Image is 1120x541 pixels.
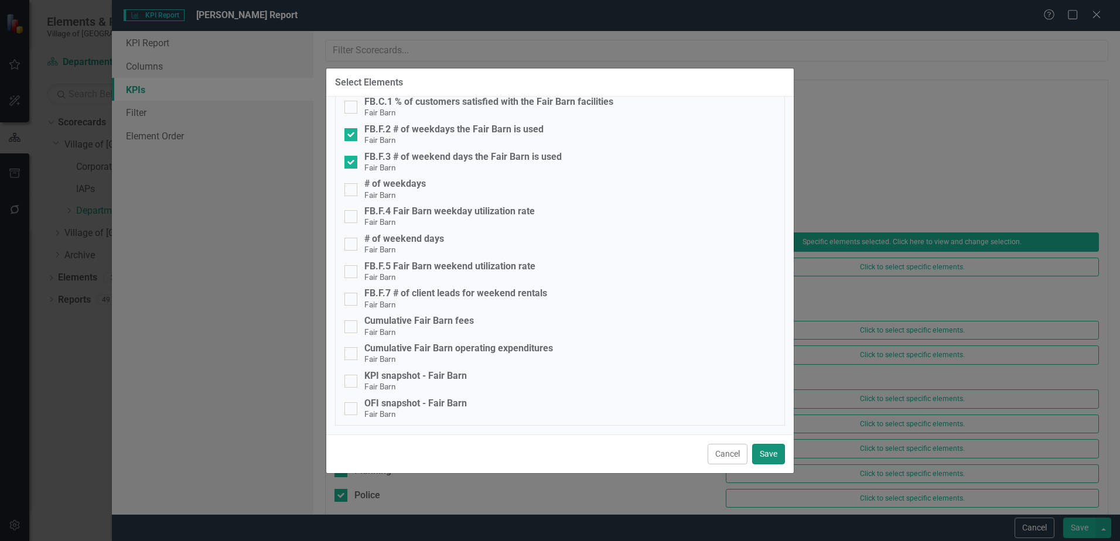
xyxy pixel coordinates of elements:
small: Fair Barn [364,190,396,200]
small: Fair Barn [364,135,396,145]
small: Fair Barn [364,108,396,117]
div: FB.F.2 # of weekdays the Fair Barn is used [364,124,544,135]
div: Select Elements [335,77,403,88]
small: Fair Barn [364,163,396,172]
small: Fair Barn [364,300,396,309]
div: FB.F.7 # of client leads for weekend rentals [364,288,547,299]
div: FB.C.1 % of customers satisfied with the Fair Barn facilities [364,97,613,107]
div: FB.F.4 Fair Barn weekday utilization rate [364,206,535,217]
div: # of weekdays [364,179,426,189]
div: # of weekend days [364,234,444,244]
div: FB.F.5 Fair Barn weekend utilization rate [364,261,535,272]
small: Fair Barn [364,272,396,282]
small: Fair Barn [364,382,396,391]
small: Fair Barn [364,354,396,364]
div: FB.F.3 # of weekend days the Fair Barn is used [364,152,562,162]
div: KPI snapshot - Fair Barn [364,371,467,381]
small: Fair Barn [364,409,396,419]
button: Cancel [708,444,747,464]
div: OFI snapshot - Fair Barn [364,398,467,409]
div: Cumulative Fair Barn fees [364,316,474,326]
button: Save [752,444,785,464]
small: Fair Barn [364,245,396,254]
small: Fair Barn [364,327,396,337]
div: Cumulative Fair Barn operating expenditures [364,343,553,354]
small: Fair Barn [364,217,396,227]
